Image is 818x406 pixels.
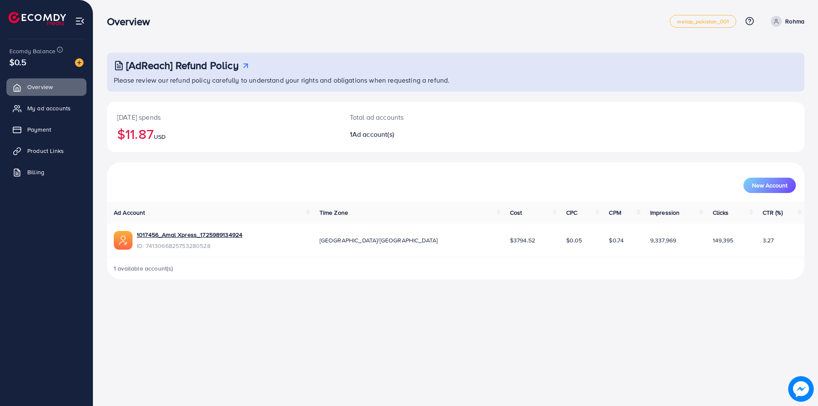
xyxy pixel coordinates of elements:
span: New Account [752,182,787,188]
h3: [AdReach] Refund Policy [126,59,239,72]
span: Impression [650,208,680,217]
span: 149,395 [713,236,734,245]
span: My ad accounts [27,104,71,112]
span: CPM [609,208,621,217]
img: menu [75,16,85,26]
h3: Overview [107,15,157,28]
span: Billing [27,168,44,176]
a: Payment [6,121,86,138]
a: Overview [6,78,86,95]
p: [DATE] spends [117,112,329,122]
img: ic-ads-acc.e4c84228.svg [114,231,132,250]
p: Rohma [785,16,804,26]
span: CTR (%) [763,208,783,217]
p: Please review our refund policy carefully to understand your rights and obligations when requesti... [114,75,799,85]
span: Overview [27,83,53,91]
span: ID: 7413066825753280528 [137,242,242,250]
span: CPC [566,208,577,217]
span: Time Zone [320,208,348,217]
a: My ad accounts [6,100,86,117]
span: [GEOGRAPHIC_DATA]/[GEOGRAPHIC_DATA] [320,236,438,245]
span: $0.05 [566,236,582,245]
span: Cost [510,208,522,217]
img: image [788,376,814,402]
span: $3794.52 [510,236,535,245]
span: Ad Account [114,208,145,217]
span: Clicks [713,208,729,217]
a: Billing [6,164,86,181]
span: USD [154,132,166,141]
a: 1017456_Amal Xpress_1725989134924 [137,230,242,239]
img: image [75,58,84,67]
span: 9,337,969 [650,236,676,245]
h2: 1 [350,130,504,138]
span: Product Links [27,147,64,155]
button: New Account [743,178,796,193]
span: Ad account(s) [352,130,394,139]
span: 3.27 [763,236,774,245]
h2: $11.87 [117,126,329,142]
span: $0.74 [609,236,624,245]
a: metap_pakistan_001 [670,15,736,28]
p: Total ad accounts [350,112,504,122]
img: logo [9,12,66,25]
span: metap_pakistan_001 [677,19,729,24]
a: Rohma [767,16,804,27]
span: Ecomdy Balance [9,47,55,55]
span: $0.5 [9,56,27,68]
span: Payment [27,125,51,134]
span: 1 available account(s) [114,264,173,273]
a: Product Links [6,142,86,159]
